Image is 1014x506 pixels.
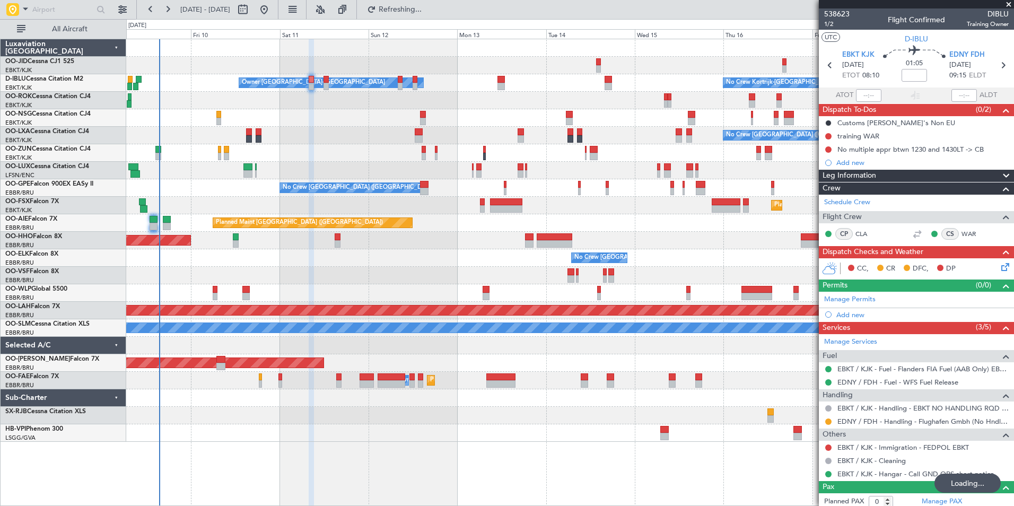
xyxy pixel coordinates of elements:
[855,229,879,239] a: CLA
[837,364,1009,373] a: EBKT / KJK - Fuel - Flanders FIA Fuel (AAB Only) EBKT / KJK
[216,215,383,231] div: Planned Maint [GEOGRAPHIC_DATA] ([GEOGRAPHIC_DATA])
[5,128,30,135] span: OO-LXA
[941,228,959,240] div: CS
[812,29,901,39] div: Fri 17
[180,5,230,14] span: [DATE] - [DATE]
[5,356,70,362] span: OO-[PERSON_NAME]
[546,29,635,39] div: Tue 14
[842,71,860,81] span: ETOT
[837,145,984,154] div: No multiple appr btwn 1230 and 1430LT -> CB
[12,21,115,38] button: All Aircraft
[5,381,34,389] a: EBBR/BRU
[949,71,966,81] span: 09:15
[836,158,1009,167] div: Add new
[961,229,985,239] a: WAR
[5,76,26,82] span: D-IBLU
[823,170,876,182] span: Leg Information
[5,216,57,222] a: OO-AIEFalcon 7X
[5,268,59,275] a: OO-VSFFalcon 8X
[837,456,906,465] a: EBKT / KJK - Cleaning
[836,310,1009,319] div: Add new
[242,75,385,91] div: Owner [GEOGRAPHIC_DATA]-[GEOGRAPHIC_DATA]
[862,71,879,81] span: 08:10
[842,50,875,60] span: EBKT KJK
[378,6,423,13] span: Refreshing...
[886,264,895,274] span: CR
[635,29,723,39] div: Wed 15
[967,20,1009,29] span: Training Owner
[5,111,91,117] a: OO-NSGCessna Citation CJ4
[837,404,1009,413] a: EBKT / KJK - Handling - EBKT NO HANDLING RQD FOR CJ
[5,224,34,232] a: EBBR/BRU
[906,58,923,69] span: 01:05
[5,119,32,127] a: EBKT/KJK
[946,264,956,274] span: DP
[28,25,112,33] span: All Aircraft
[823,481,834,493] span: Pax
[5,198,59,205] a: OO-FSXFalcon 7X
[5,58,74,65] a: OO-JIDCessna CJ1 525
[837,132,879,141] div: training WAR
[835,228,853,240] div: CP
[5,58,28,65] span: OO-JID
[5,198,30,205] span: OO-FSX
[5,146,32,152] span: OO-ZUN
[5,163,30,170] span: OO-LUX
[5,181,93,187] a: OO-GPEFalcon 900EX EASy II
[949,60,971,71] span: [DATE]
[856,89,881,102] input: --:--
[5,163,89,170] a: OO-LUXCessna Citation CJ4
[5,434,36,442] a: LSGG/GVA
[32,2,93,18] input: Airport
[842,60,864,71] span: [DATE]
[857,264,869,274] span: CC,
[837,118,955,127] div: Customs [PERSON_NAME]'s Non EU
[5,303,60,310] a: OO-LAHFalcon 7X
[5,154,32,162] a: EBKT/KJK
[824,20,850,29] span: 1/2
[823,246,923,258] span: Dispatch Checks and Weather
[5,364,34,372] a: EBBR/BRU
[5,111,32,117] span: OO-NSG
[837,417,1009,426] a: EDNY / FDH - Handling - Flughafen Gmbh (No Hndlg/For Trng) EDNY / FDH
[5,408,86,415] a: SX-RJBCessna Citation XLS
[821,32,840,42] button: UTC
[726,127,904,143] div: No Crew [GEOGRAPHIC_DATA] ([GEOGRAPHIC_DATA] National)
[837,378,958,387] a: EDNY / FDH - Fuel - WFS Fuel Release
[5,321,31,327] span: OO-SLM
[5,426,63,432] a: HB-VPIPhenom 300
[5,241,34,249] a: EBBR/BRU
[967,8,1009,20] span: DIBLU
[823,350,837,362] span: Fuel
[5,321,90,327] a: OO-SLMCessna Citation XLS
[824,337,877,347] a: Manage Services
[5,181,30,187] span: OO-GPE
[824,197,870,208] a: Schedule Crew
[5,426,26,432] span: HB-VPI
[280,29,369,39] div: Sat 11
[976,321,991,333] span: (3/5)
[905,33,928,45] span: D-IBLU
[823,104,876,116] span: Dispatch To-Dos
[5,294,34,302] a: EBBR/BRU
[5,101,32,109] a: EBKT/KJK
[5,286,31,292] span: OO-WLP
[5,84,32,92] a: EBKT/KJK
[823,211,862,223] span: Flight Crew
[949,50,985,60] span: EDNY FDH
[457,29,546,39] div: Mon 13
[913,264,929,274] span: DFC,
[5,373,59,380] a: OO-FAEFalcon 7X
[430,372,523,388] div: Planned Maint Melsbroek Air Base
[5,356,99,362] a: OO-[PERSON_NAME]Falcon 7X
[980,90,997,101] span: ALDT
[5,189,34,197] a: EBBR/BRU
[5,373,30,380] span: OO-FAE
[5,93,91,100] a: OO-ROKCessna Citation CJ4
[5,259,34,267] a: EBBR/BRU
[5,93,32,100] span: OO-ROK
[283,180,460,196] div: No Crew [GEOGRAPHIC_DATA] ([GEOGRAPHIC_DATA] National)
[823,322,850,334] span: Services
[969,71,986,81] span: ELDT
[837,443,969,452] a: EBKT / KJK - Immigration - FEDPOL EBKT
